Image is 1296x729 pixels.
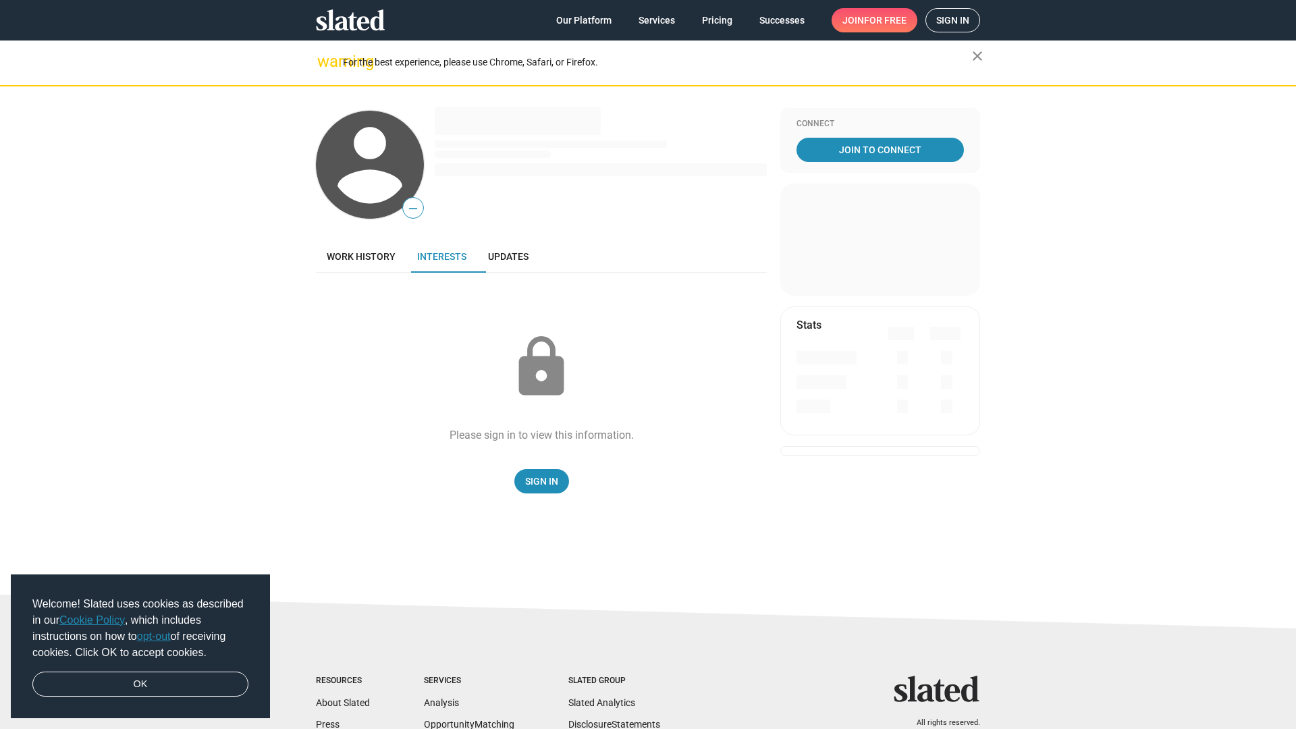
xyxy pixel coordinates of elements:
span: Successes [759,8,805,32]
span: Join To Connect [799,138,961,162]
div: Services [424,676,514,686]
div: Resources [316,676,370,686]
a: Sign in [925,8,980,32]
span: — [403,200,423,217]
a: dismiss cookie message [32,672,248,697]
a: Joinfor free [832,8,917,32]
span: Pricing [702,8,732,32]
span: Join [842,8,907,32]
mat-icon: warning [317,53,333,70]
span: Work history [327,251,396,262]
a: About Slated [316,697,370,708]
span: Welcome! Slated uses cookies as described in our , which includes instructions on how to of recei... [32,596,248,661]
a: Cookie Policy [59,614,125,626]
a: Join To Connect [796,138,964,162]
span: for free [864,8,907,32]
span: Interests [417,251,466,262]
a: Interests [406,240,477,273]
div: Connect [796,119,964,130]
span: Sign In [525,469,558,493]
a: Pricing [691,8,743,32]
a: opt-out [137,630,171,642]
div: Slated Group [568,676,660,686]
div: Please sign in to view this information. [450,428,634,442]
span: Updates [488,251,529,262]
a: Successes [749,8,815,32]
a: Sign In [514,469,569,493]
a: Services [628,8,686,32]
a: Work history [316,240,406,273]
span: Our Platform [556,8,612,32]
mat-icon: close [969,48,986,64]
span: Sign in [936,9,969,32]
a: Updates [477,240,539,273]
span: Services [639,8,675,32]
mat-icon: lock [508,333,575,401]
div: For the best experience, please use Chrome, Safari, or Firefox. [343,53,972,72]
a: Our Platform [545,8,622,32]
a: Slated Analytics [568,697,635,708]
div: cookieconsent [11,574,270,719]
a: Analysis [424,697,459,708]
mat-card-title: Stats [796,318,821,332]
